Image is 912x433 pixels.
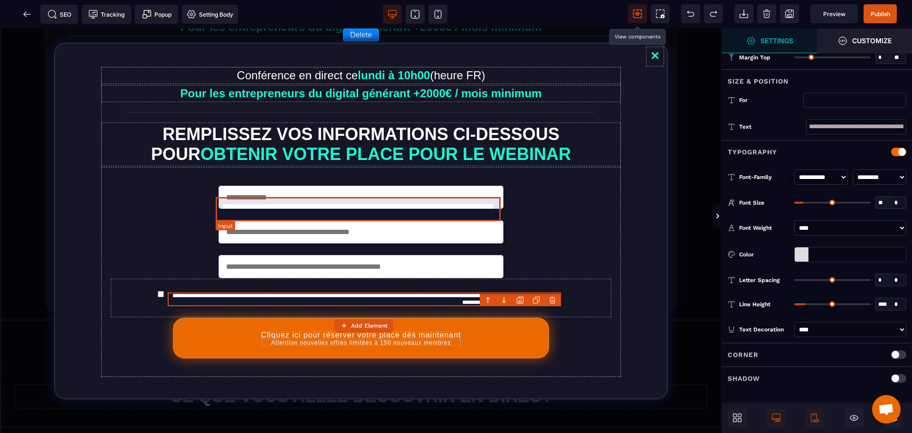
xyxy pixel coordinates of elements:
text: Conférence en direct ce (heure FR) [101,38,621,56]
span: SEO [47,9,71,19]
span: Margin Top [739,54,770,61]
span: Seo meta data [40,5,78,24]
span: Letter Spacing [739,276,780,284]
div: Text Decoration [739,325,789,334]
span: Font Size [739,199,764,207]
span: Tracking [88,9,124,19]
span: Open Style Manager [817,28,912,53]
span: Preview [810,4,858,23]
p: Shadow [728,373,760,384]
a: Close [646,18,665,38]
div: Font-Family [739,172,789,182]
span: Popup [142,9,171,19]
span: Undo [681,4,700,23]
strong: Customize [852,37,892,44]
div: For [739,95,798,105]
button: Add Element [334,319,393,332]
span: Save [780,4,799,23]
span: Toggle Views [722,202,731,231]
span: Back [18,5,37,24]
span: Tracking code [82,5,131,24]
button: Cliquez ici pour réserver votre place dès maintenantAttention nouvelles offres limitées à 150 nou... [173,289,549,330]
div: Text [739,122,806,132]
p: Corner [728,349,759,360]
div: Color [739,250,789,259]
div: Mở cuộc trò chuyện [872,395,901,424]
strong: Add Element [351,322,388,329]
b: REMPLISSEZ VOS INFORMATIONS CI-DESSOUS POUR [151,96,564,135]
span: Redo [704,4,723,23]
span: Clear [757,4,776,23]
strong: Settings [760,37,793,44]
span: Publish [871,10,890,18]
span: Favicon [182,5,238,24]
b: lundi à 10h00 [358,40,430,53]
span: Is Show Desktop [767,408,786,427]
span: View mobile [428,5,447,24]
span: Create Alert Modal [135,5,178,24]
span: Open Style Manager [722,28,817,53]
span: View tablet [406,5,425,24]
b: Pour les entrepreneurs du digital générant +2000€ / mois minimum [180,58,542,71]
span: Save [864,4,897,23]
span: Line Height [739,301,770,308]
span: Cmd Hidden Block [845,408,864,427]
b: OBTENIR VOTRE PLACE POUR LE WEBINAR [200,116,571,135]
span: Preview [823,10,845,18]
span: Screenshot [651,4,670,23]
div: Font Weight [739,223,789,233]
span: Setting Body [187,9,233,19]
span: View components [628,4,647,23]
div: Size & Position [722,69,912,87]
span: Open Import Webpage [734,4,753,23]
p: Typography [728,146,777,158]
span: Open Blocks [728,408,747,427]
span: View desktop [383,5,402,24]
span: Is Show Mobile [806,408,825,427]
